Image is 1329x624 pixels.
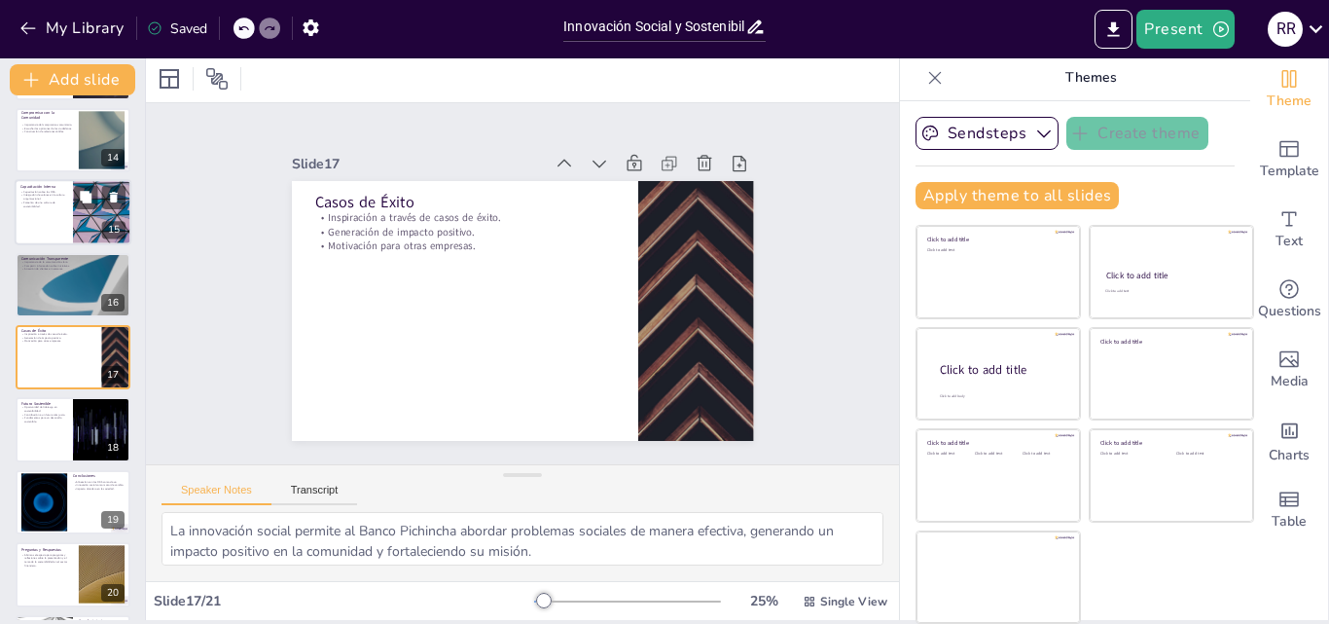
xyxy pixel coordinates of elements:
[1250,55,1328,125] div: Change the overall theme
[940,362,1064,379] div: Click to add title
[1136,10,1234,49] button: Present
[16,108,130,172] div: https://cdn.sendsteps.com/images/logo/sendsteps_logo_white.pnghttps://cdn.sendsteps.com/images/lo...
[21,123,73,127] p: Importancia del compromiso comunitario.
[21,416,67,422] p: Fundamentos para un desarrollo sostenible.
[1095,10,1132,49] button: Export to PowerPoint
[1267,91,1311,112] span: Theme
[147,19,207,38] div: Saved
[101,366,125,384] div: 17
[154,63,185,94] div: Layout
[1269,445,1310,466] span: Charts
[10,64,135,95] button: Add slide
[21,340,96,344] p: Motivación para otras empresas.
[21,130,73,134] p: Construcción de relaciones sólidas.
[21,553,73,568] p: Abrimos el espacio para preguntas y reflexiones sobre la presentación y el tema de la sostenibili...
[101,584,125,602] div: 20
[1100,337,1239,345] div: Click to add title
[1100,452,1162,457] div: Click to add text
[1268,12,1303,47] div: R R
[21,264,125,268] p: Compartir información sobre iniciativas.
[820,594,887,609] span: Single View
[20,184,67,190] p: Capacitación Interna
[205,67,229,91] span: Position
[102,222,126,239] div: 15
[73,480,125,484] p: Alineación con los ODS como clave.
[15,13,132,44] button: My Library
[162,484,271,505] button: Speaker Notes
[73,487,125,491] p: Impacto duradero en la sociedad.
[21,405,67,412] p: Oportunidad de liderazgo en sostenibilidad.
[73,484,125,488] p: Innovación social como motor de cambio.
[1100,439,1239,447] div: Click to add title
[21,127,73,130] p: Escuchar las opiniones de los ciudadanos.
[21,110,73,121] p: Compromiso con la Comunidad
[21,547,73,553] p: Preguntas y Respuestas
[1066,117,1208,150] button: Create theme
[20,190,67,194] p: Capacitación sobre los ODS.
[1250,125,1328,195] div: Add ready made slides
[1106,270,1236,281] div: Click to add title
[314,210,615,225] p: Inspiración a través de casos de éxito.
[21,413,67,417] p: Contribución a un futuro más justo.
[314,192,615,213] p: Casos de Éxito
[1275,231,1303,252] span: Text
[16,397,130,461] div: https://cdn.sendsteps.com/images/logo/sendsteps_logo_white.pnghttps://cdn.sendsteps.com/images/lo...
[1271,371,1309,392] span: Media
[927,236,1066,243] div: Click to add title
[1250,265,1328,335] div: Get real-time input from your audience
[16,325,130,389] div: https://cdn.sendsteps.com/images/logo/sendsteps_logo_white.pnghttps://cdn.sendsteps.com/images/lo...
[927,452,971,457] div: Click to add text
[314,239,615,253] p: Motivación para otras empresas.
[951,55,1231,101] p: Themes
[916,117,1059,150] button: Sendsteps
[1268,10,1303,49] button: R R
[101,294,125,312] div: 16
[1250,475,1328,545] div: Add a table
[20,194,67,201] p: Integración de valores en la cultura organizacional.
[162,512,883,566] textarea: Presentar casos de éxito puede servir de inspiración para otras organizaciones, mostrando cómo es...
[1176,452,1238,457] div: Click to add text
[102,186,126,209] button: Delete Slide
[73,473,125,479] p: Conclusiones
[154,592,534,610] div: Slide 17 / 21
[21,255,125,261] p: Comunicación Transparente
[21,332,96,336] p: Inspiración a través de casos de éxito.
[740,592,787,610] div: 25 %
[21,336,96,340] p: Generación de impacto positivo.
[21,260,125,264] p: Importancia de la comunicación clara.
[74,186,97,209] button: Duplicate Slide
[16,542,130,606] div: 20
[21,400,67,406] p: Futuro Sostenible
[21,328,96,334] p: Casos de Éxito
[16,470,130,534] div: https://cdn.sendsteps.com/images/logo/sendsteps_logo_white.pnghttps://cdn.sendsteps.com/images/lo...
[1105,289,1235,294] div: Click to add text
[20,201,67,207] p: Fomento de una cultura de sostenibilidad.
[16,253,130,317] div: https://cdn.sendsteps.com/images/logo/sendsteps_logo_white.pnghttps://cdn.sendsteps.com/images/lo...
[21,267,125,271] p: Atracción de clientes e inversores.
[916,182,1119,209] button: Apply theme to all slides
[79,617,125,623] p: Agradecimientos
[15,180,131,246] div: 15
[292,155,544,173] div: Slide 17
[314,225,615,239] p: Generación de impacto positivo.
[1258,301,1321,322] span: Questions
[101,149,125,166] div: 14
[940,394,1062,399] div: Click to add body
[975,452,1019,457] div: Click to add text
[1272,511,1307,532] span: Table
[1250,405,1328,475] div: Add charts and graphs
[927,248,1066,253] div: Click to add text
[927,439,1066,447] div: Click to add title
[101,511,125,529] div: 19
[563,13,745,41] input: Insert title
[101,439,125,457] div: 18
[1260,161,1319,182] span: Template
[1250,335,1328,405] div: Add images, graphics, shapes or video
[271,484,358,505] button: Transcript
[1023,452,1066,457] div: Click to add text
[1250,195,1328,265] div: Add text boxes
